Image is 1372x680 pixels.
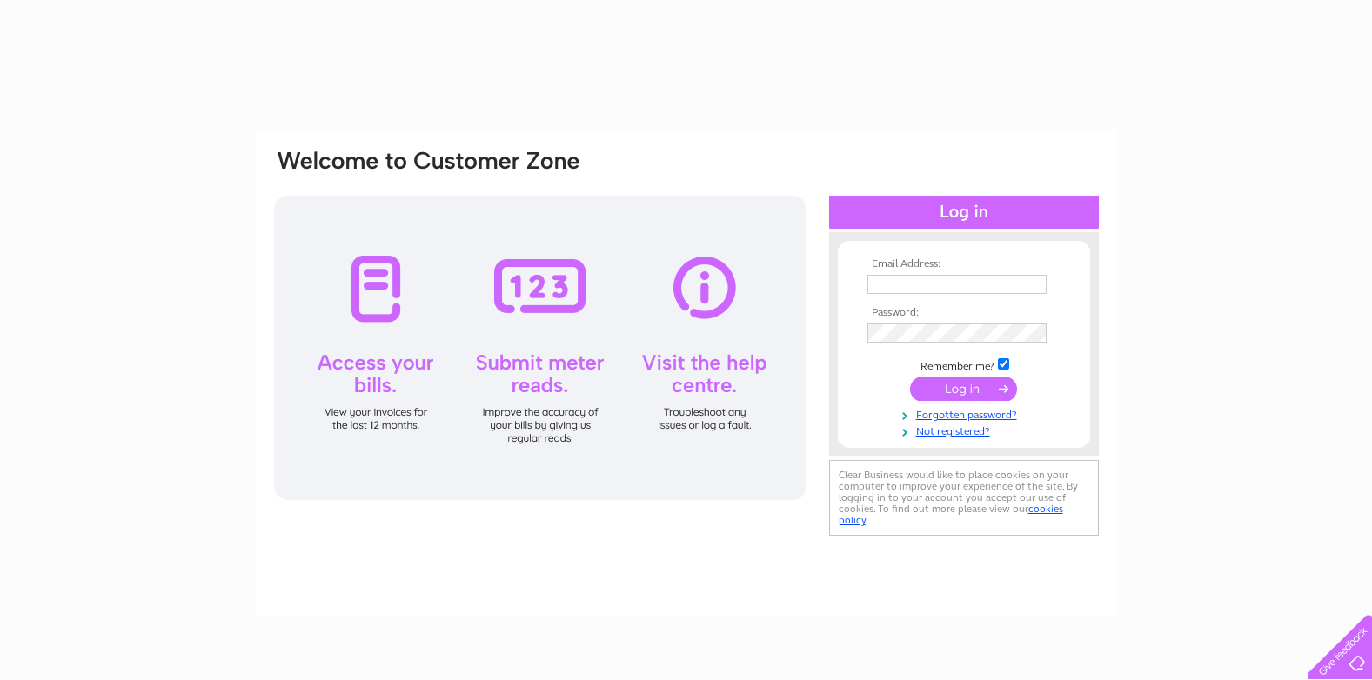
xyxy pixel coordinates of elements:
a: Forgotten password? [867,405,1065,422]
th: Email Address: [863,258,1065,270]
input: Submit [910,377,1017,401]
th: Password: [863,307,1065,319]
a: Not registered? [867,422,1065,438]
td: Remember me? [863,356,1065,373]
a: cookies policy [839,503,1063,526]
div: Clear Business would like to place cookies on your computer to improve your experience of the sit... [829,460,1099,536]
